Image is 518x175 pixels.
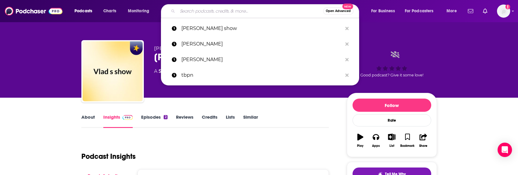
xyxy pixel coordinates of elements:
[323,7,353,15] button: Open AdvancedNew
[447,7,457,15] span: More
[480,6,490,16] a: Show notifications dropdown
[123,115,133,120] img: Podchaser Pro
[372,144,380,148] div: Apps
[360,73,423,77] span: Good podcast? Give it some love!
[419,144,427,148] div: Share
[181,67,342,83] p: tbpn
[176,114,193,128] a: Reviews
[164,115,167,119] div: 2
[497,4,510,18] img: User Profile
[405,7,434,15] span: For Podcasters
[400,130,415,151] button: Bookmark
[442,6,464,16] button: open menu
[159,68,177,74] a: Society
[389,144,394,148] div: List
[128,7,149,15] span: Monitoring
[342,4,353,9] span: New
[505,4,510,9] svg: Add a profile image
[498,143,512,157] div: Open Intercom Messenger
[497,4,510,18] button: Show profile menu
[177,6,323,16] input: Search podcasts, credits, & more...
[5,5,62,17] img: Podchaser - Follow, Share and Rate Podcasts
[141,114,167,128] a: Episodes2
[367,6,402,16] button: open menu
[353,114,431,126] div: Rate
[347,46,437,83] div: Good podcast? Give it some love!
[497,4,510,18] span: Logged in as AllisonGren
[161,21,359,36] a: [PERSON_NAME] show
[368,130,384,151] button: Apps
[226,114,235,128] a: Lists
[167,4,365,18] div: Search podcasts, credits, & more...
[161,36,359,52] a: [PERSON_NAME]
[243,114,258,128] a: Similar
[81,152,136,161] h1: Podcast Insights
[124,6,157,16] button: open menu
[99,6,120,16] a: Charts
[181,36,342,52] p: vlad kuchar
[400,144,414,148] div: Bookmark
[371,7,395,15] span: For Business
[415,130,431,151] button: Share
[357,144,363,148] div: Play
[74,7,92,15] span: Podcasts
[326,10,351,13] span: Open Advanced
[81,114,95,128] a: About
[384,130,399,151] button: List
[70,6,100,16] button: open menu
[161,67,359,83] a: tbpn
[401,6,442,16] button: open menu
[161,52,359,67] a: [PERSON_NAME]
[154,68,224,75] div: A podcast
[181,52,342,67] p: vlad
[103,114,133,128] a: InsightsPodchaser Pro
[181,21,342,36] p: vlad show
[465,6,476,16] a: Show notifications dropdown
[83,41,143,101] img: Vlad's show
[154,46,197,51] span: [PERSON_NAME]
[103,7,116,15] span: Charts
[202,114,217,128] a: Credits
[353,130,368,151] button: Play
[353,99,431,112] button: Follow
